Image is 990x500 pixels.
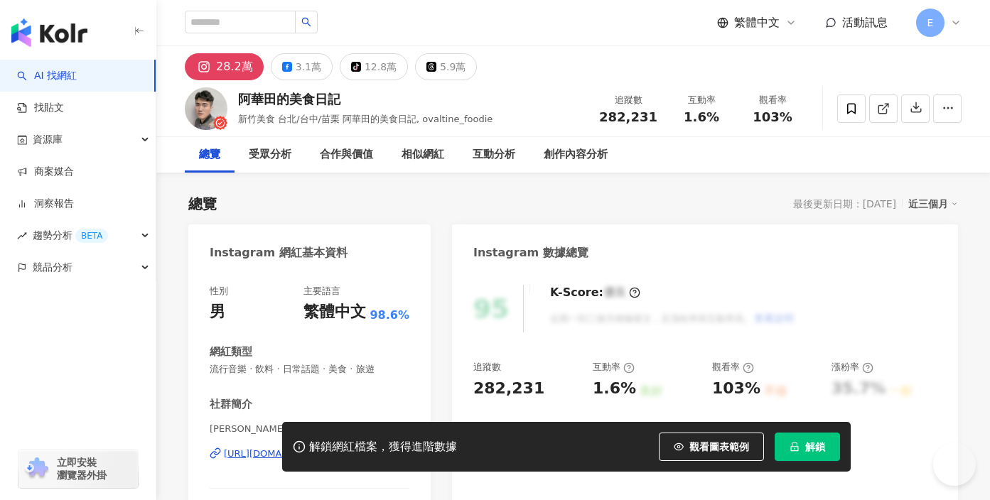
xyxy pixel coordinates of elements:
div: 性別 [210,285,228,298]
span: lock [790,442,800,452]
button: 12.8萬 [340,53,408,80]
span: 觀看圖表範例 [689,441,749,452]
div: 103% [712,378,760,400]
button: 5.9萬 [415,53,477,80]
div: 5.9萬 [440,57,466,77]
div: 互動分析 [473,146,515,163]
div: 近三個月 [908,195,958,213]
a: 商案媒合 [17,165,74,179]
div: 繁體中文 [303,301,366,323]
div: K-Score : [550,285,640,300]
div: 282,231 [473,378,544,400]
div: 最後更新日期：[DATE] [793,198,896,210]
div: 觀看率 [746,93,800,107]
span: rise [17,231,27,241]
div: 創作內容分析 [544,146,608,163]
div: Instagram 數據總覽 [473,245,588,261]
div: 28.2萬 [216,57,253,77]
div: 相似網紅 [402,146,444,163]
div: 追蹤數 [599,93,657,107]
div: 總覽 [199,146,220,163]
div: 合作與價值 [320,146,373,163]
a: searchAI 找網紅 [17,69,77,83]
img: logo [11,18,87,47]
div: 1.6% [593,378,636,400]
a: chrome extension立即安裝 瀏覽器外掛 [18,450,138,488]
span: 282,231 [599,109,657,124]
div: 互動率 [674,93,728,107]
div: 觀看率 [712,361,754,374]
a: 找貼文 [17,101,64,115]
div: 網紅類型 [210,344,252,359]
span: 趨勢分析 [33,219,108,251]
div: 阿華田的美食日記 [238,90,493,108]
div: Instagram 網紅基本資料 [210,245,348,261]
button: 解鎖 [775,433,840,461]
div: 互動率 [593,361,635,374]
span: 103% [753,110,792,124]
button: 28.2萬 [185,53,264,80]
div: 主要語言 [303,285,340,298]
span: 1.6% [684,110,719,124]
a: 洞察報告 [17,197,74,211]
span: 解鎖 [805,441,825,452]
span: search [301,17,311,27]
img: chrome extension [23,457,50,480]
span: 繁體中文 [734,15,780,31]
div: BETA [75,229,108,243]
div: 總覽 [188,194,217,214]
span: 活動訊息 [842,16,888,29]
span: 98.6% [370,308,409,323]
div: 男 [210,301,225,323]
span: 資源庫 [33,124,63,156]
span: 競品分析 [33,251,72,283]
div: 漲粉率 [832,361,873,374]
span: 新竹美食 台北/台中/苗栗 阿華田的美食日記, ovaltine_foodie [238,114,493,124]
div: 12.8萬 [365,57,397,77]
div: 追蹤數 [473,361,501,374]
button: 觀看圖表範例 [659,433,764,461]
div: 社群簡介 [210,397,252,412]
span: E [927,15,934,31]
div: 受眾分析 [249,146,291,163]
span: 流行音樂 · 飲料 · 日常話題 · 美食 · 旅遊 [210,363,409,376]
img: KOL Avatar [185,87,227,130]
span: 立即安裝 瀏覽器外掛 [57,456,107,482]
button: 3.1萬 [271,53,333,80]
div: 3.1萬 [296,57,321,77]
div: 解鎖網紅檔案，獲得進階數據 [309,440,457,455]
